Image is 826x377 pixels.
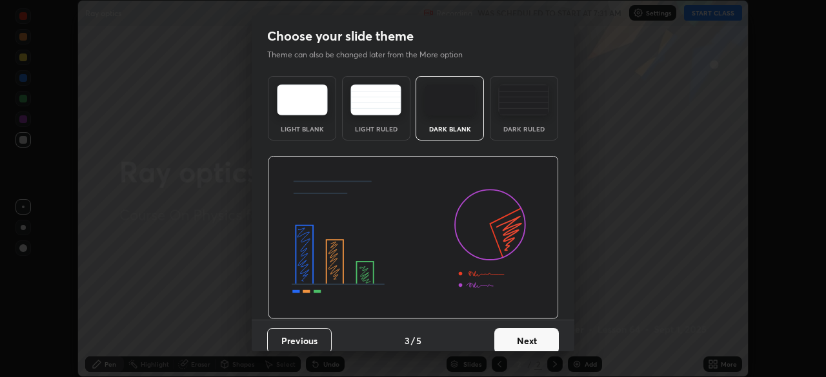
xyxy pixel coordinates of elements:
div: Dark Blank [424,126,476,132]
img: darkRuledTheme.de295e13.svg [498,84,549,115]
h2: Choose your slide theme [267,28,414,44]
p: Theme can also be changed later from the More option [267,49,476,61]
img: lightTheme.e5ed3b09.svg [277,84,328,115]
button: Next [494,328,559,354]
div: Dark Ruled [498,126,550,132]
img: darkTheme.f0cc69e5.svg [425,84,476,115]
h4: 3 [405,334,410,347]
button: Previous [267,328,332,354]
h4: / [411,334,415,347]
img: lightRuledTheme.5fabf969.svg [350,84,401,115]
div: Light Blank [276,126,328,132]
div: Light Ruled [350,126,402,132]
img: darkThemeBanner.d06ce4a2.svg [268,156,559,320]
h4: 5 [416,334,421,347]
